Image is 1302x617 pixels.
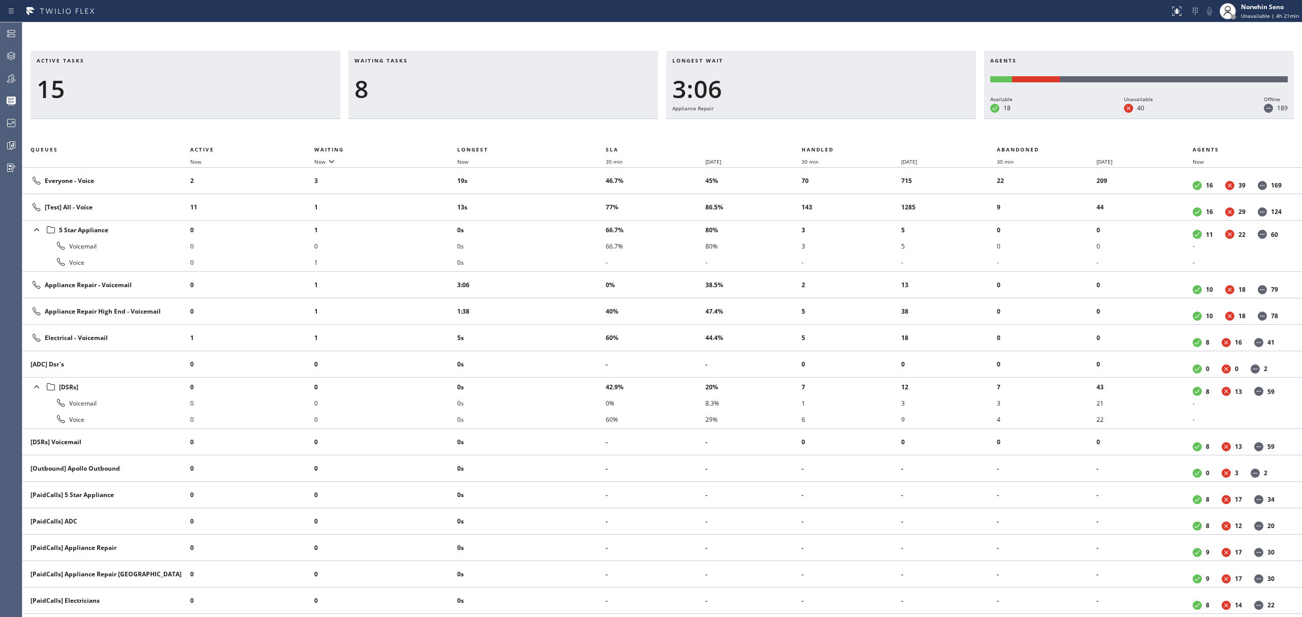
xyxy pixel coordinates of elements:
[314,173,458,189] li: 3
[997,540,1097,556] li: -
[1277,104,1288,112] dd: 189
[31,517,182,526] div: [PaidCalls] ADC
[1238,230,1246,239] dd: 22
[1238,312,1246,320] dd: 18
[997,146,1039,153] span: Abandoned
[1222,442,1231,451] dt: Unavailable
[1241,3,1299,11] div: Norwhin Seno
[1206,442,1209,451] dd: 8
[705,395,802,411] li: 8.3%
[1193,230,1202,239] dt: Available
[901,238,997,254] li: 5
[1258,207,1267,217] dt: Offline
[802,199,901,215] li: 143
[1206,207,1213,216] dd: 16
[606,330,705,346] li: 60%
[1097,411,1193,427] li: 22
[1225,312,1234,321] dt: Unavailable
[1097,513,1193,530] li: -
[190,460,314,477] li: 0
[1206,548,1209,557] dd: 9
[705,173,802,189] li: 45%
[190,379,314,395] li: 0
[1235,495,1242,504] dd: 17
[31,305,182,318] div: Appliance Repair High End - Voicemail
[606,434,705,450] li: -
[1254,338,1263,347] dt: Offline
[1193,285,1202,294] dt: Available
[457,173,606,189] li: 19s
[1258,181,1267,190] dt: Offline
[802,566,901,582] li: -
[802,356,901,373] li: 0
[1097,303,1193,320] li: 0
[37,57,84,64] span: Active tasks
[1222,521,1231,531] dt: Unavailable
[1238,285,1246,294] dd: 18
[457,460,606,477] li: 0s
[802,303,901,320] li: 5
[997,238,1097,254] li: 0
[802,330,901,346] li: 5
[31,413,182,425] div: Voice
[1206,230,1213,239] dd: 11
[901,460,997,477] li: -
[457,395,606,411] li: 0s
[31,146,58,153] span: Queues
[606,158,623,165] span: 30 min
[901,540,997,556] li: -
[901,513,997,530] li: -
[802,434,901,450] li: 0
[997,487,1097,503] li: -
[1258,230,1267,239] dt: Offline
[606,146,618,153] span: SLA
[1097,487,1193,503] li: -
[1193,338,1202,347] dt: Available
[457,487,606,503] li: 0s
[705,513,802,530] li: -
[1267,442,1275,451] dd: 59
[1097,254,1193,270] li: -
[705,487,802,503] li: -
[705,411,802,427] li: 29%
[901,158,917,165] span: [DATE]
[1193,495,1202,504] dt: Available
[1124,95,1153,104] div: Unavailable
[1235,387,1242,396] dd: 13
[31,240,182,252] div: Voicemail
[901,330,997,346] li: 18
[1222,469,1231,478] dt: Unavailable
[1097,540,1193,556] li: -
[606,460,705,477] li: -
[31,397,182,409] div: Voicemail
[606,395,705,411] li: 0%
[190,356,314,373] li: 0
[1193,312,1202,321] dt: Available
[457,566,606,582] li: 0s
[1012,76,1060,82] div: Unavailable: 40
[1206,495,1209,504] dd: 8
[190,540,314,556] li: 0
[1137,104,1144,112] dd: 40
[901,411,997,427] li: 9
[997,254,1097,270] li: -
[314,487,458,503] li: 0
[314,379,458,395] li: 0
[314,303,458,320] li: 1
[314,356,458,373] li: 0
[314,146,344,153] span: Waiting
[1222,364,1231,374] dt: Unavailable
[990,76,1012,82] div: Available: 18
[802,379,901,395] li: 7
[1097,460,1193,477] li: -
[1097,434,1193,450] li: 0
[190,487,314,503] li: 0
[997,330,1097,346] li: 0
[1222,495,1231,504] dt: Unavailable
[997,173,1097,189] li: 22
[1271,285,1278,294] dd: 79
[1206,312,1213,320] dd: 10
[672,74,970,104] div: 3:06
[1193,181,1202,190] dt: Available
[1235,338,1242,347] dd: 16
